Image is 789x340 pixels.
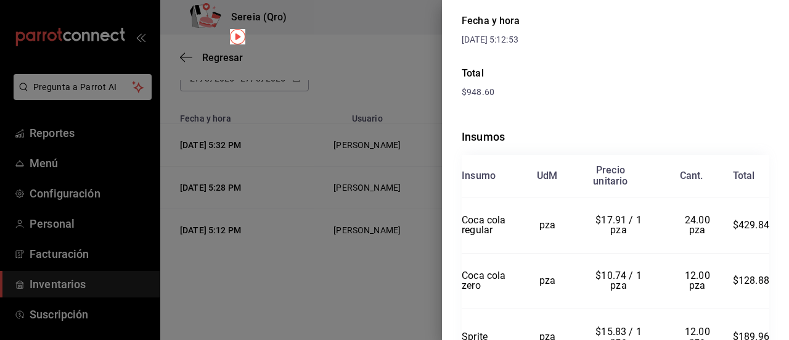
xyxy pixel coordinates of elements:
td: Coca cola regular [462,197,519,254]
span: 24.00 pza [685,214,713,236]
span: 12.00 pza [685,270,713,291]
div: Total [462,66,769,81]
span: $10.74 / 1 pza [595,270,644,291]
div: Fecha y hora [462,14,616,28]
div: Insumos [462,128,769,145]
div: Precio unitario [593,165,628,187]
span: $128.88 [733,275,769,286]
span: $429.84 [733,219,769,231]
div: [DATE] 5:12:53 [462,33,616,46]
img: Tooltip marker [230,29,245,44]
span: $17.91 / 1 pza [595,214,644,236]
div: Cant. [680,170,703,181]
td: pza [519,197,575,254]
div: Total [733,170,755,181]
span: $948.60 [462,87,494,97]
div: UdM [537,170,558,181]
div: Insumo [462,170,496,181]
td: pza [519,253,575,309]
td: Coca cola zero [462,253,519,309]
